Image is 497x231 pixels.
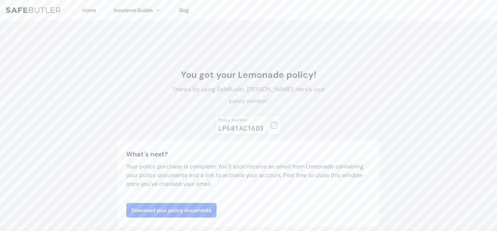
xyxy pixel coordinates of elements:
h3: What's next? [126,149,371,159]
h1: You got your Lemonade policy! [167,69,330,81]
button: Insurance Guides [114,6,162,15]
a: Blog [179,7,189,13]
p: Your policy purchase is complete! You'll soon receive an email from Lemonade containing your poli... [126,162,371,188]
p: Thanks for using SafeButler, [PERSON_NAME]! Here's your policy number: [167,84,330,107]
div: Policy number [218,117,264,123]
a: Download your policy documents [126,203,216,218]
a: Home [82,7,96,13]
img: SafeButler Text Logo [6,7,60,13]
div: LP681AC16D3 [218,123,264,133]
